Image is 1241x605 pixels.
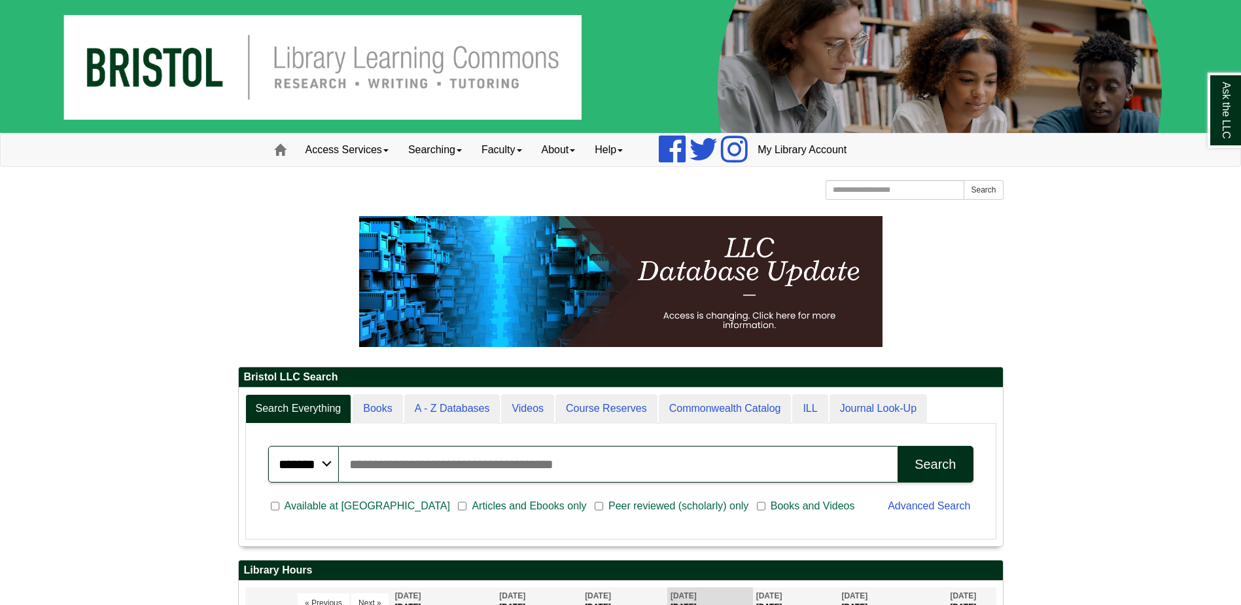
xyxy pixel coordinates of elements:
[271,500,279,512] input: Available at [GEOGRAPHIC_DATA]
[756,591,782,600] span: [DATE]
[915,457,956,472] div: Search
[748,134,856,166] a: My Library Account
[499,591,525,600] span: [DATE]
[888,500,970,511] a: Advanced Search
[830,394,927,424] a: Journal Look-Up
[950,591,976,600] span: [DATE]
[501,394,554,424] a: Videos
[398,134,472,166] a: Searching
[472,134,532,166] a: Faculty
[765,498,860,514] span: Books and Videos
[245,394,352,424] a: Search Everything
[395,591,421,600] span: [DATE]
[964,180,1003,200] button: Search
[671,591,697,600] span: [DATE]
[555,394,657,424] a: Course Reserves
[404,394,500,424] a: A - Z Databases
[792,394,828,424] a: ILL
[359,216,883,347] img: HTML tutorial
[353,394,402,424] a: Books
[466,498,591,514] span: Articles and Ebooks only
[757,500,765,512] input: Books and Videos
[239,560,1003,581] h2: Library Hours
[585,591,611,600] span: [DATE]
[595,500,603,512] input: Peer reviewed (scholarly) only
[532,134,586,166] a: About
[659,394,792,424] a: Commonwealth Catalog
[458,500,466,512] input: Articles and Ebooks only
[279,498,455,514] span: Available at [GEOGRAPHIC_DATA]
[898,446,973,483] button: Search
[239,367,1003,388] h2: Bristol LLC Search
[841,591,867,600] span: [DATE]
[296,134,398,166] a: Access Services
[603,498,754,514] span: Peer reviewed (scholarly) only
[585,134,633,166] a: Help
